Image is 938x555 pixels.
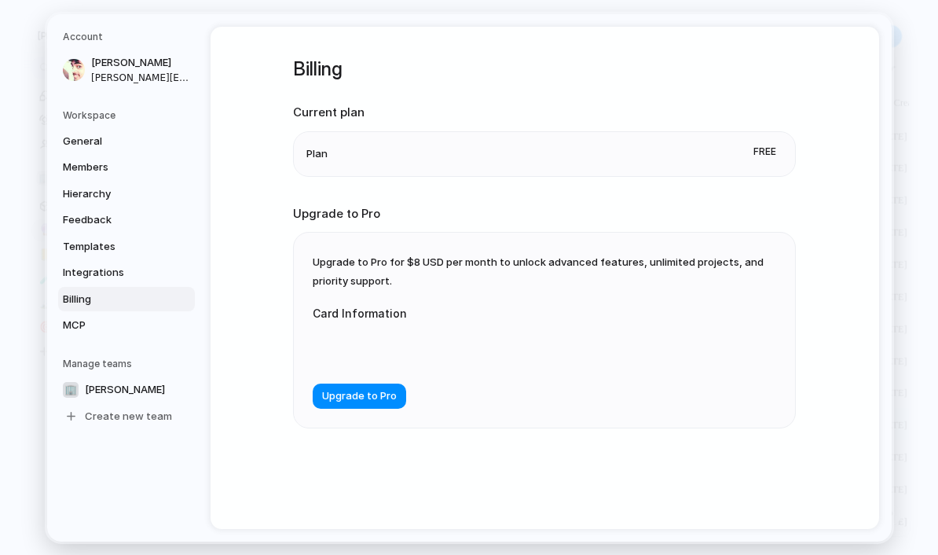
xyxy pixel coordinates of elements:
[63,318,163,333] span: MCP
[58,50,195,90] a: [PERSON_NAME][PERSON_NAME][EMAIL_ADDRESS][DOMAIN_NAME]
[63,186,163,201] span: Hierarchy
[91,55,192,71] span: [PERSON_NAME]
[747,141,782,161] span: Free
[58,377,195,402] a: 🏢[PERSON_NAME]
[325,340,614,355] iframe: Secure card payment input frame
[313,305,627,322] label: Card Information
[63,160,163,175] span: Members
[293,204,796,222] h2: Upgrade to Pro
[63,291,163,307] span: Billing
[63,30,195,44] h5: Account
[306,145,328,161] span: Plan
[58,181,195,206] a: Hierarchy
[313,255,764,287] span: Upgrade to Pro for $8 USD per month to unlock advanced features, unlimited projects, and priority...
[63,133,163,149] span: General
[63,381,79,397] div: 🏢
[63,212,163,228] span: Feedback
[85,408,172,424] span: Create new team
[58,260,195,285] a: Integrations
[58,286,195,311] a: Billing
[322,388,397,404] span: Upgrade to Pro
[293,104,796,122] h2: Current plan
[313,384,406,409] button: Upgrade to Pro
[58,313,195,338] a: MCP
[293,55,796,83] h1: Billing
[91,70,192,84] span: [PERSON_NAME][EMAIL_ADDRESS][DOMAIN_NAME]
[58,208,195,233] a: Feedback
[58,233,195,259] a: Templates
[63,356,195,370] h5: Manage teams
[85,381,165,397] span: [PERSON_NAME]
[63,238,163,254] span: Templates
[63,265,163,281] span: Integrations
[58,155,195,180] a: Members
[58,403,195,428] a: Create new team
[58,128,195,153] a: General
[63,108,195,122] h5: Workspace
